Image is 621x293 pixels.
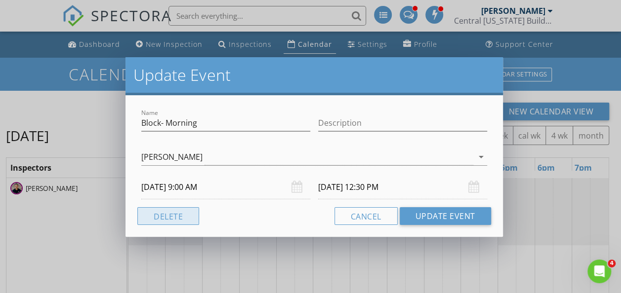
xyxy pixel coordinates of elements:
div: [PERSON_NAME] [141,152,203,161]
input: Select date [318,175,487,199]
input: Select date [141,175,310,199]
iframe: Intercom live chat [587,259,611,283]
button: Cancel [334,207,398,225]
button: Delete [137,207,199,225]
i: arrow_drop_down [475,151,487,163]
button: Update Event [400,207,491,225]
h2: Update Event [133,65,495,85]
span: 4 [608,259,616,267]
